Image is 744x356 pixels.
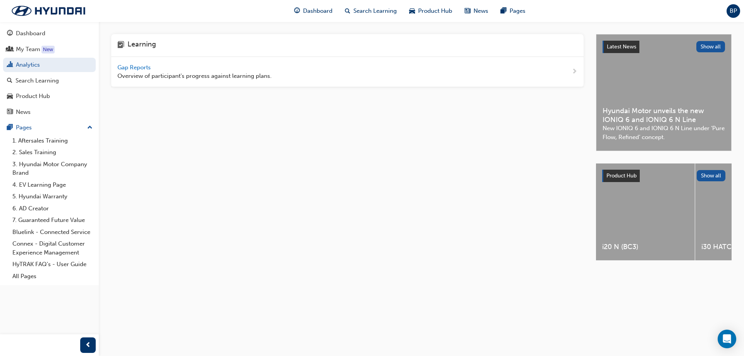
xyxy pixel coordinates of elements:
div: Open Intercom Messenger [718,330,736,348]
a: Search Learning [3,74,96,88]
a: pages-iconPages [494,3,532,19]
div: Product Hub [16,92,50,101]
span: pages-icon [7,124,13,131]
a: 5. Hyundai Warranty [9,191,96,203]
a: Product Hub [3,89,96,103]
button: Pages [3,120,96,135]
span: next-icon [572,67,577,77]
button: BP [727,4,740,18]
a: news-iconNews [458,3,494,19]
span: i20 N (BC3) [602,242,689,251]
a: Analytics [3,58,96,72]
span: prev-icon [85,341,91,350]
span: Dashboard [303,7,332,15]
a: i20 N (BC3) [596,163,695,260]
span: Product Hub [418,7,452,15]
a: 1. Aftersales Training [9,135,96,147]
span: search-icon [345,6,350,16]
a: Bluelink - Connected Service [9,226,96,238]
a: 6. AD Creator [9,203,96,215]
span: learning-icon [117,40,124,50]
a: News [3,105,96,119]
img: Trak [4,3,93,19]
div: Tooltip anchor [41,46,55,53]
a: Product HubShow all [602,170,725,182]
span: Search Learning [353,7,397,15]
span: news-icon [465,6,470,16]
span: BP [730,7,737,15]
a: All Pages [9,270,96,282]
a: Gap Reports Overview of participant's progress against learning plans.next-icon [111,57,584,87]
a: search-iconSearch Learning [339,3,403,19]
a: HyTRAK FAQ's - User Guide [9,258,96,270]
span: pages-icon [501,6,506,16]
a: Connex - Digital Customer Experience Management [9,238,96,258]
span: chart-icon [7,62,13,69]
span: Pages [510,7,525,15]
div: Search Learning [15,76,59,85]
span: News [474,7,488,15]
a: guage-iconDashboard [288,3,339,19]
span: Overview of participant's progress against learning plans. [117,72,272,81]
button: Show all [697,170,726,181]
a: 4. EV Learning Page [9,179,96,191]
div: News [16,108,31,117]
span: guage-icon [294,6,300,16]
a: 3. Hyundai Motor Company Brand [9,158,96,179]
div: Pages [16,123,32,132]
span: Gap Reports [117,64,152,71]
a: 7. Guaranteed Future Value [9,214,96,226]
span: guage-icon [7,30,13,37]
a: 2. Sales Training [9,146,96,158]
a: Latest NewsShow allHyundai Motor unveils the new IONIQ 6 and IONIQ 6 N LineNew IONIQ 6 and IONIQ ... [596,34,732,151]
a: car-iconProduct Hub [403,3,458,19]
span: Hyundai Motor unveils the new IONIQ 6 and IONIQ 6 N Line [603,107,725,124]
button: DashboardMy TeamAnalyticsSearch LearningProduct HubNews [3,25,96,120]
span: news-icon [7,109,13,116]
a: Latest NewsShow all [603,41,725,53]
span: up-icon [87,123,93,133]
span: car-icon [409,6,415,16]
span: car-icon [7,93,13,100]
span: New IONIQ 6 and IONIQ 6 N Line under ‘Pure Flow, Refined’ concept. [603,124,725,141]
div: My Team [16,45,40,54]
span: Latest News [607,43,636,50]
h4: Learning [127,40,156,50]
button: Show all [696,41,725,52]
a: My Team [3,42,96,57]
span: search-icon [7,77,12,84]
a: Dashboard [3,26,96,41]
div: Dashboard [16,29,45,38]
span: Product Hub [606,172,637,179]
span: people-icon [7,46,13,53]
